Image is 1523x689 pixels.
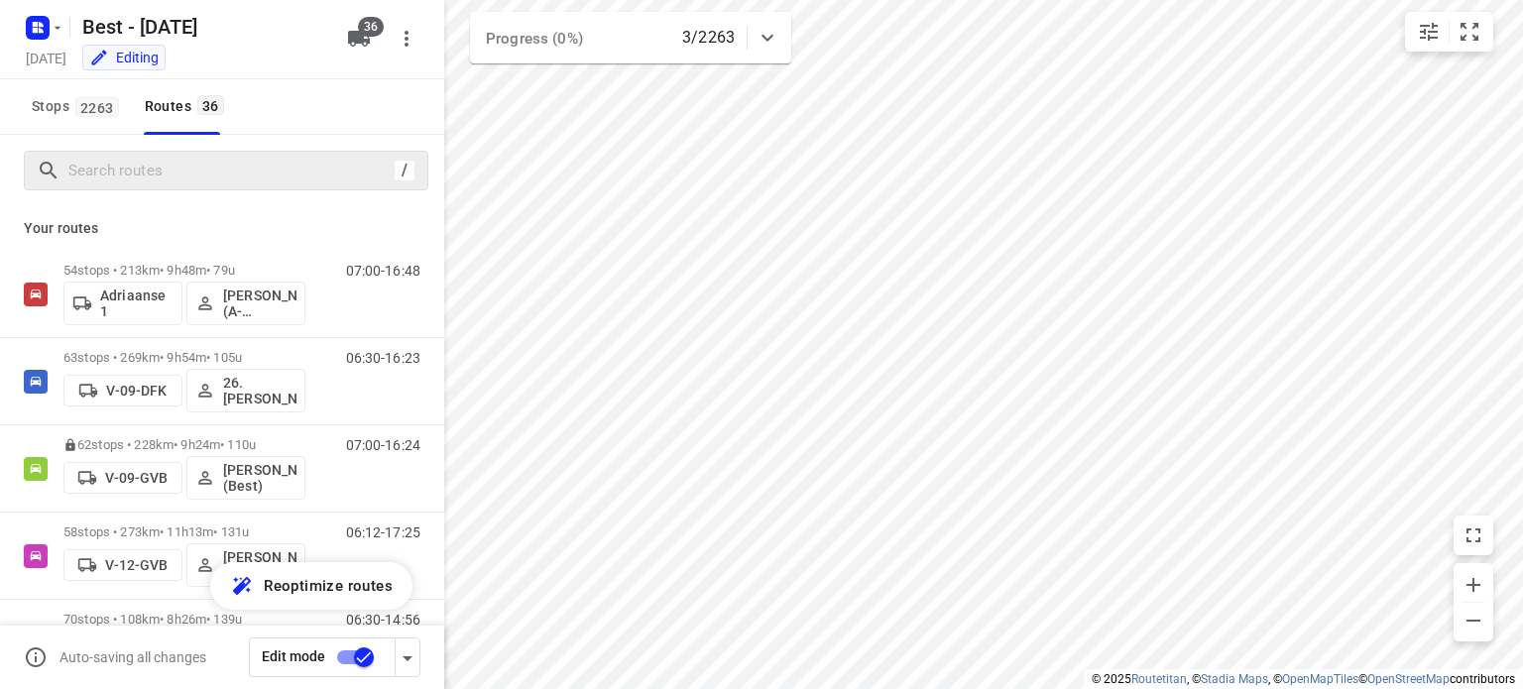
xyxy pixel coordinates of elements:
p: 26.[PERSON_NAME] [223,375,296,406]
h5: Rename [74,11,331,43]
p: 62 stops • 228km • 9h24m • 110u [63,437,305,452]
p: 06:12-17:25 [346,524,420,540]
p: [PERSON_NAME] (Best) [223,462,296,494]
span: 36 [197,95,224,115]
div: small contained button group [1405,12,1493,52]
button: V-09-DFK [63,375,182,406]
div: Progress (0%)3/2263 [470,12,791,63]
p: Adriaanse 1 [100,287,174,319]
span: 2263 [75,97,119,117]
p: 06:30-14:56 [346,612,420,628]
div: You are currently in edit mode. [89,48,159,67]
p: 06:30-16:23 [346,350,420,366]
p: 3/2263 [682,26,735,50]
a: Routetitan [1131,672,1187,686]
p: 07:00-16:48 [346,263,420,279]
p: 07:00-16:24 [346,437,420,453]
span: Stops [32,94,125,119]
p: 58 stops • 273km • 11h13m • 131u [63,524,305,539]
p: 54 stops • 213km • 9h48m • 79u [63,263,305,278]
span: 36 [358,17,384,37]
span: Progress (0%) [486,30,583,48]
p: V-09-GVB [105,470,168,486]
div: Routes [145,94,230,119]
li: © 2025 , © , © © contributors [1092,672,1515,686]
button: [PERSON_NAME] (Best) [186,456,305,500]
a: OpenStreetMap [1367,672,1450,686]
button: V-12-GVB [63,549,182,581]
div: / [394,160,415,181]
h5: Project date [18,47,74,69]
div: Driver app settings [396,644,419,669]
button: [PERSON_NAME] (Unipost - Best - ZZP) [186,543,305,587]
p: [PERSON_NAME] (Unipost - Best - ZZP) [223,549,296,581]
span: Reoptimize routes [264,573,393,599]
button: 36 [339,19,379,58]
span: Edit mode [262,648,325,664]
a: Stadia Maps [1201,672,1268,686]
button: V-09-GVB [63,462,182,494]
button: More [387,19,426,58]
p: Auto-saving all changes [59,649,206,665]
p: 70 stops • 108km • 8h26m • 139u [63,612,305,627]
p: [PERSON_NAME] (A-flexibleservice - Best - ZZP) [223,287,296,319]
button: Map settings [1409,12,1449,52]
button: Adriaanse 1 [63,282,182,325]
p: V-12-GVB [105,557,168,573]
p: Your routes [24,218,420,239]
button: Reoptimize routes [210,562,412,610]
button: [PERSON_NAME] (A-flexibleservice - Best - ZZP) [186,282,305,325]
input: Search routes [68,156,394,186]
a: OpenMapTiles [1282,672,1358,686]
p: 63 stops • 269km • 9h54m • 105u [63,350,305,365]
p: V-09-DFK [106,383,167,399]
button: Fit zoom [1450,12,1489,52]
button: 26.[PERSON_NAME] [186,369,305,412]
